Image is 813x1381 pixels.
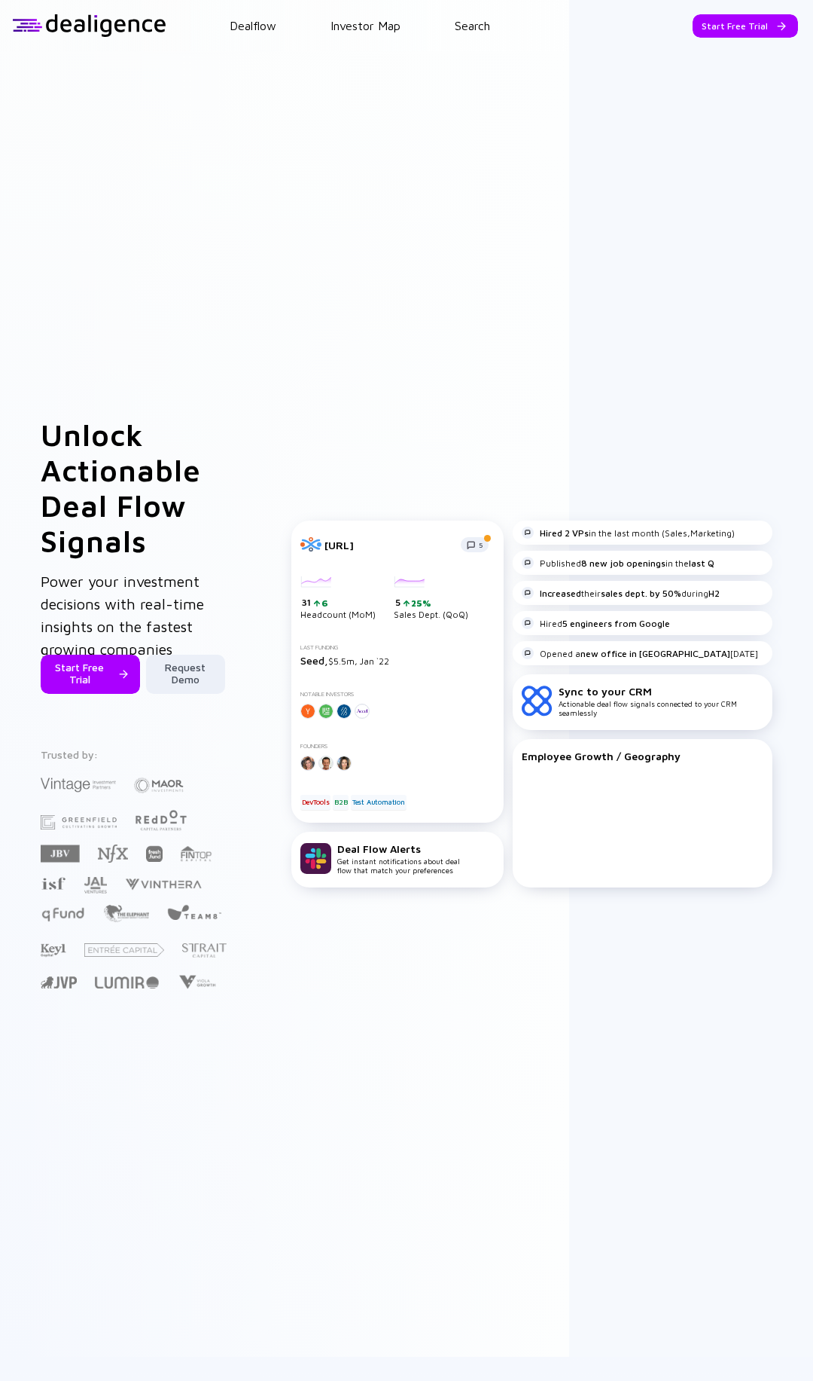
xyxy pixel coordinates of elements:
img: Maor Investments [134,773,184,798]
div: Deal Flow Alerts [337,842,460,855]
div: Get instant notifications about deal flow that match your preferences [337,842,460,875]
a: Investor Map [330,19,400,32]
img: Red Dot Capital Partners [135,807,187,832]
div: Sync to your CRM [559,685,763,698]
div: Founders [300,743,495,750]
div: their during [522,587,720,599]
img: Jerusalem Venture Partners [41,976,77,988]
strong: 8 new job openings [581,558,665,569]
a: Dealflow [230,19,276,32]
img: JBV Capital [41,844,80,863]
img: Greenfield Partners [41,815,117,830]
div: Employee Growth / Geography [522,750,763,762]
button: Request Demo [146,655,225,694]
strong: H2 [708,588,720,599]
img: Viola Growth [177,975,217,989]
strong: Increased [540,588,581,599]
img: JAL Ventures [84,877,107,894]
strong: sales dept. by 50% [601,588,681,599]
a: Search [455,19,490,32]
img: The Elephant [103,905,149,922]
strong: 5 engineers from Google [562,618,670,629]
strong: last Q [689,558,714,569]
div: 31 [302,597,376,609]
img: Lumir Ventures [95,976,159,988]
img: Strait Capital [182,943,227,958]
img: Entrée Capital [84,943,164,957]
span: Power your investment decisions with real-time insights on the fastest growing companies [41,573,204,658]
div: Headcount (MoM) [300,576,376,620]
button: Start Free Trial [41,655,140,694]
div: DevTools [300,795,330,810]
strong: new office in [GEOGRAPHIC_DATA] [580,648,730,659]
div: in the last month (Sales,Marketing) [522,527,735,539]
div: Actionable deal flow signals connected to your CRM seamlessly [559,685,763,717]
div: 5 [395,597,468,609]
button: Start Free Trial [693,14,798,38]
div: Hired [522,617,670,629]
div: Last Funding [300,644,495,651]
img: Q Fund [41,905,85,923]
img: FINTOP Capital [181,845,212,862]
div: Trusted by: [41,748,229,761]
span: Seed, [300,654,328,667]
div: 25% [410,597,431,609]
strong: Hired 2 VPs [540,527,589,539]
img: Vinthera [125,877,202,891]
div: Published in the [522,557,714,569]
img: Key1 Capital [41,943,66,958]
div: Notable Investors [300,691,495,698]
img: NFX [98,845,128,863]
div: B2B [333,795,349,810]
img: Vintage Investment Partners [41,776,116,793]
div: [URL] [324,539,452,551]
div: Sales Dept. (QoQ) [394,576,468,620]
div: Opened a [DATE] [522,647,758,659]
img: Israel Secondary Fund [41,876,65,890]
div: Test Automation [351,795,406,810]
img: Team8 [167,904,221,920]
h1: Unlock Actionable Deal Flow Signals [41,417,231,558]
div: 6 [320,597,328,609]
div: $5.5m, Jan `22 [300,654,495,667]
